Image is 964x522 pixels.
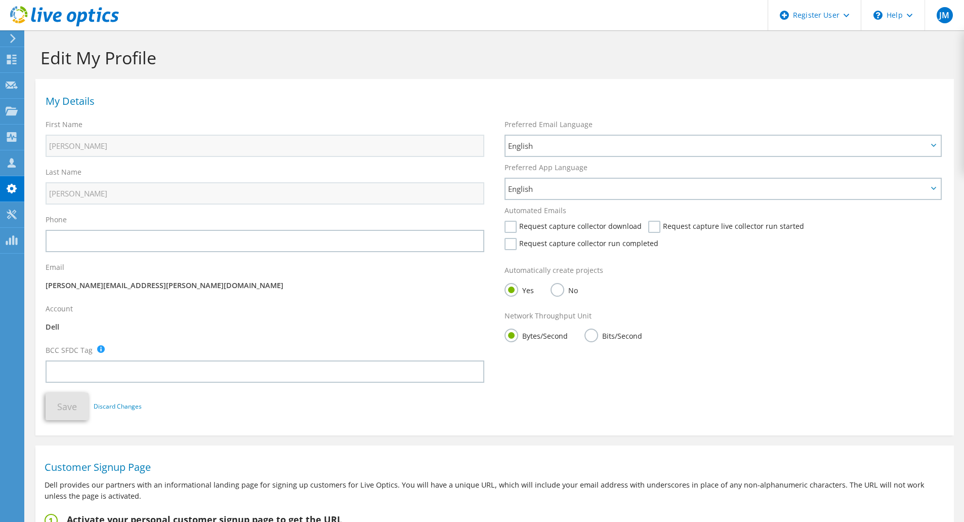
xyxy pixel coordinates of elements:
h1: Customer Signup Page [45,462,940,472]
label: Email [46,262,64,272]
label: Automatically create projects [505,265,603,275]
p: Dell provides our partners with an informational landing page for signing up customers for Live O... [45,479,945,502]
p: [PERSON_NAME][EMAIL_ADDRESS][PERSON_NAME][DOMAIN_NAME] [46,280,484,291]
h1: My Details [46,96,939,106]
h1: Edit My Profile [40,47,944,68]
label: Last Name [46,167,81,177]
label: No [551,283,578,296]
span: English [508,183,928,195]
svg: \n [873,11,883,20]
p: Dell [46,322,484,333]
label: Request capture live collector run started [648,221,804,233]
span: JM [937,7,953,23]
label: Bytes/Second [505,329,568,341]
label: BCC SFDC Tag [46,345,93,355]
label: Yes [505,283,534,296]
label: Request capture collector download [505,221,642,233]
label: Preferred App Language [505,163,588,173]
label: First Name [46,119,82,130]
span: English [508,140,928,152]
label: Request capture collector run completed [505,238,658,250]
label: Account [46,304,73,314]
label: Preferred Email Language [505,119,593,130]
label: Automated Emails [505,206,566,216]
label: Bits/Second [584,329,642,341]
label: Phone [46,215,67,225]
button: Save [46,393,89,420]
a: Discard Changes [94,401,142,412]
label: Network Throughput Unit [505,311,592,321]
